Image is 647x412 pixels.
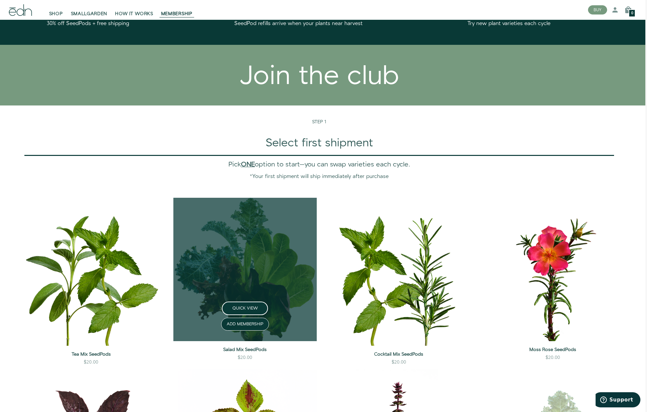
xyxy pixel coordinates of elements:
h3: Pick option to start—you can swap varieties each cycle. [9,161,630,168]
img: Tea Mix SeedPods [19,198,163,346]
h4: 30% off SeedPods + free shipping [9,21,167,27]
a: Moss Rose SeedPods [481,346,624,353]
a: HOW IT WORKS [111,3,157,17]
h1: Select first shipment [9,137,630,149]
a: SMALLGARDEN [67,3,111,17]
span: SMALLGARDEN [71,11,107,17]
a: SHOP [45,3,67,17]
h4: Try new plant varieties each cycle [430,21,588,27]
div: STEP 1 [9,119,630,185]
div: $20.00 [84,359,98,366]
button: QUICK VIEW [222,302,268,315]
div: $20.00 [545,354,560,361]
a: MEMBERSHIP [157,3,196,17]
div: $20.00 [392,359,406,366]
img: Moss Rose SeedPods [481,198,624,341]
h4: *Your first shipment will ship immediately after purchase [9,174,630,180]
div: $20.00 [238,354,252,361]
a: Cocktail Mix SeedPods [327,351,471,358]
h4: SeedPod refills arrive when your plants near harvest [219,21,377,27]
img: Cocktail Mix SeedPods [327,198,471,346]
span: 0 [631,12,633,15]
span: SHOP [49,11,63,17]
button: ADD MEMBERSHIP [221,318,269,331]
div: Join the club [9,45,630,92]
iframe: Opens a widget where you can find more information [596,392,640,409]
button: BUY [588,5,607,15]
b: ONE [241,160,255,169]
span: HOW IT WORKS [115,11,153,17]
a: Tea Mix SeedPods [19,351,163,358]
a: Salad Mix SeedPods [173,346,317,353]
span: MEMBERSHIP [161,11,192,17]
